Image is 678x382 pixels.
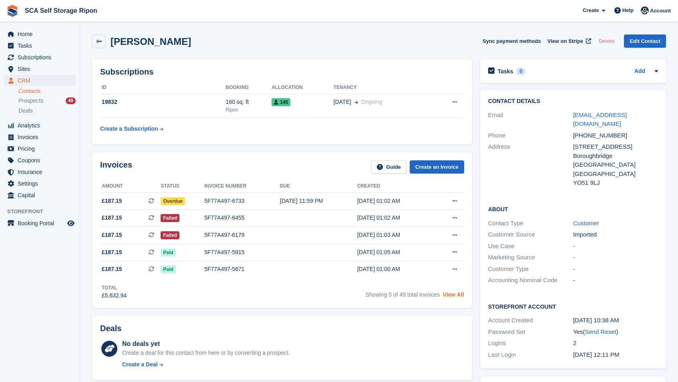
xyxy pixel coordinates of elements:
[122,339,290,349] div: No deals yet
[488,230,573,239] div: Customer Source
[161,197,185,205] span: Overdue
[4,218,76,229] a: menu
[102,214,122,222] span: £187.15
[573,351,620,358] time: 2024-03-01 12:11:56 UTC
[18,155,66,166] span: Coupons
[573,230,658,239] div: Imported
[102,265,122,273] span: £187.15
[488,302,658,310] h2: Storefront Account
[122,360,158,369] div: Create a Deal
[641,6,649,14] img: Sam Chapman
[488,219,573,228] div: Contact Type
[583,6,599,14] span: Create
[573,242,658,251] div: -
[18,40,66,51] span: Tasks
[66,97,76,104] div: 49
[226,81,272,94] th: Booking
[204,180,280,193] th: Invoice number
[102,248,122,257] span: £187.15
[161,214,179,222] span: Failed
[488,111,573,129] div: Email
[4,143,76,154] a: menu
[488,205,658,213] h2: About
[161,249,175,257] span: Paid
[102,291,127,300] div: £5,632.94
[443,291,464,298] a: View All
[488,265,573,274] div: Customer Type
[18,52,66,63] span: Subscriptions
[371,160,406,174] a: Guide
[622,6,634,14] span: Help
[280,180,357,193] th: Due
[498,68,513,75] h2: Tasks
[272,98,290,106] span: 145
[102,231,122,239] span: £187.15
[488,339,573,348] div: Logins
[488,316,573,325] div: Account Created
[18,63,66,75] span: Sites
[4,40,76,51] a: menu
[516,68,525,75] div: 0
[204,248,280,257] div: 5F77A497-5915
[18,143,66,154] span: Pricing
[596,34,618,48] button: Delete
[573,178,658,188] div: YO51 9LJ
[161,231,179,239] span: Failed
[573,253,658,262] div: -
[573,339,658,348] div: 2
[544,34,593,48] a: View on Stripe
[280,197,357,205] div: [DATE] 11:59 PM
[66,218,76,228] a: Preview store
[100,81,226,94] th: ID
[583,328,618,335] span: ( )
[357,265,434,273] div: [DATE] 01:00 AM
[573,276,658,285] div: -
[204,214,280,222] div: 5F77A497-6455
[122,360,290,369] a: Create a Deal
[204,197,280,205] div: 5F77A497-6733
[650,7,671,15] span: Account
[18,107,76,115] a: Deals
[357,231,434,239] div: [DATE] 01:03 AM
[573,265,658,274] div: -
[4,131,76,143] a: menu
[488,350,573,360] div: Last Login
[4,166,76,178] a: menu
[100,324,121,333] h2: Deals
[100,67,464,77] h2: Subscriptions
[357,180,434,193] th: Created
[573,220,599,226] a: Customer
[161,265,175,273] span: Paid
[573,152,658,161] div: Boroughbridge
[161,180,204,193] th: Status
[18,28,66,40] span: Home
[488,327,573,337] div: Password Set
[334,81,431,94] th: Tenancy
[357,214,434,222] div: [DATE] 01:02 AM
[272,81,334,94] th: Allocation
[488,242,573,251] div: Use Case
[573,160,658,170] div: [GEOGRAPHIC_DATA]
[100,121,163,136] a: Create a Subscription
[483,34,541,48] button: Sync payment methods
[366,291,440,298] span: Showing 5 of 49 total invoices
[573,142,658,152] div: [STREET_ADDRESS]
[624,34,666,48] a: Edit Contact
[18,166,66,178] span: Insurance
[357,197,434,205] div: [DATE] 01:02 AM
[102,197,122,205] span: £187.15
[100,180,161,193] th: Amount
[547,37,583,45] span: View on Stripe
[357,248,434,257] div: [DATE] 01:05 AM
[573,170,658,179] div: [GEOGRAPHIC_DATA]
[4,190,76,201] a: menu
[18,218,66,229] span: Booking Portal
[18,178,66,189] span: Settings
[488,142,573,188] div: Address
[573,327,658,337] div: Yes
[18,97,76,105] a: Prospects 49
[204,265,280,273] div: 5F77A497-5671
[18,190,66,201] span: Capital
[4,75,76,86] a: menu
[111,36,191,47] h2: [PERSON_NAME]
